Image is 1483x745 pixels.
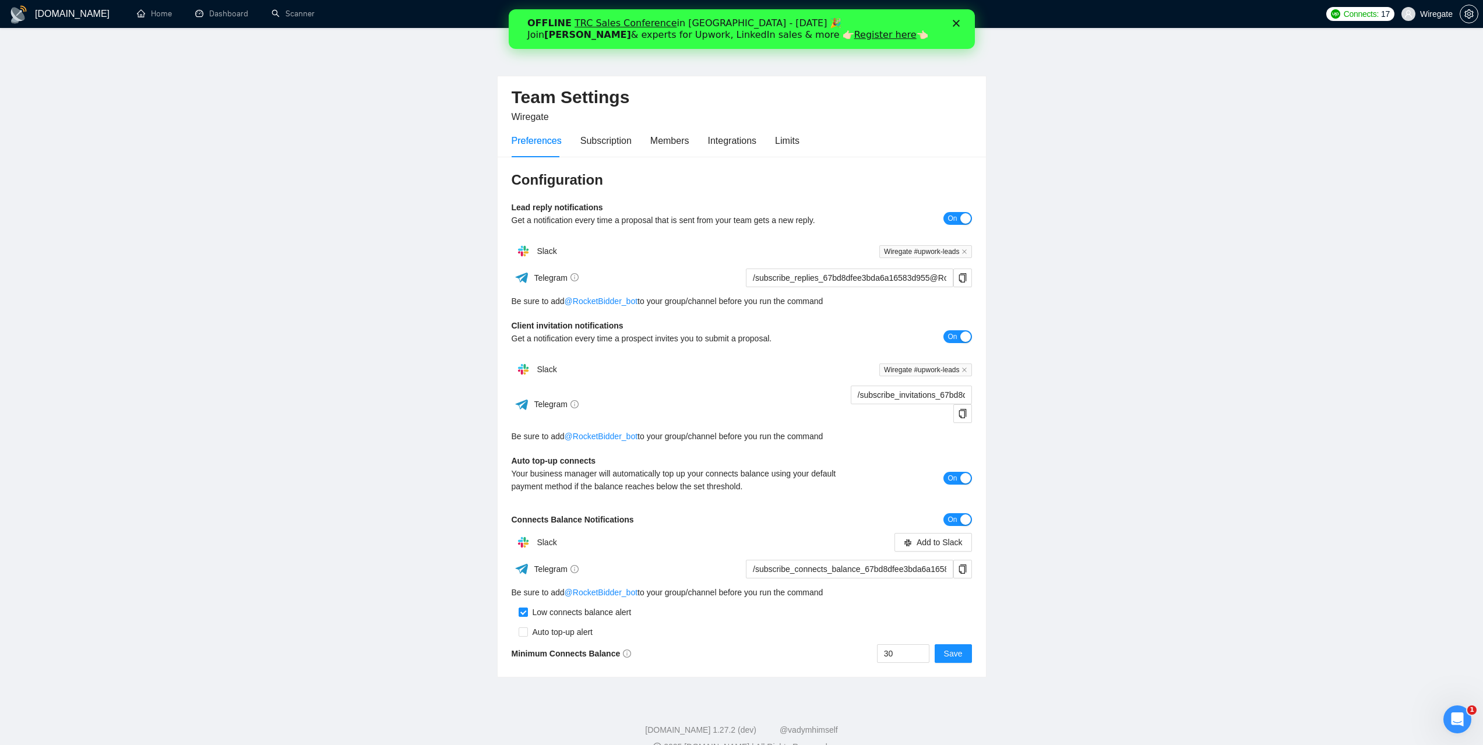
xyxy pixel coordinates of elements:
span: info-circle [623,649,631,658]
span: Telegram [534,564,579,574]
span: copy [954,409,971,418]
span: info-circle [570,400,579,408]
span: user [1404,10,1412,18]
div: Be sure to add to your group/channel before you run the command [512,430,972,443]
span: Save [944,647,963,660]
a: @RocketBidder_bot [565,430,638,443]
button: copy [953,560,972,578]
button: slackAdd to Slack [894,533,972,552]
button: setting [1460,5,1478,23]
img: ww3wtPAAAAAElFTkSuQmCC [515,562,529,576]
h2: Team Settings [512,86,972,110]
div: Members [650,133,689,148]
span: 1 [1467,705,1477,715]
a: [DOMAIN_NAME] 1.27.2 (dev) [645,725,756,735]
span: info-circle [570,273,579,281]
div: Get a notification every time a prospect invites you to submit a proposal. [512,332,857,345]
span: On [947,212,957,225]
img: upwork-logo.png [1331,9,1340,19]
span: 17 [1381,8,1390,20]
span: On [947,330,957,343]
span: close [961,249,967,255]
iframe: Intercom live chat [1443,705,1471,733]
b: Client invitation notifications [512,321,624,330]
div: Low connects balance alert [528,606,632,619]
div: Your business manager will automatically top up your connects balance using your default payment ... [512,467,857,493]
a: @RocketBidder_bot [565,295,638,308]
div: Preferences [512,133,562,148]
span: Wiregate [512,112,549,122]
div: Auto top-up alert [528,626,593,638]
span: Add to Slack [917,536,963,549]
div: Integrations [708,133,757,148]
span: Connects: [1344,8,1379,20]
a: searchScanner [272,9,315,19]
button: copy [953,269,972,287]
a: @vadymhimself [780,725,838,735]
h3: Configuration [512,171,972,189]
img: hpQkSZIkSZIkSZIkSZIkSZIkSZIkSZIkSZIkSZIkSZIkSZIkSZIkSZIkSZIkSZIkSZIkSZIkSZIkSZIkSZIkSZIkSZIkSZIkS... [512,358,535,381]
span: slack [904,538,912,547]
span: Slack [537,365,556,374]
span: On [947,513,957,526]
img: hpQkSZIkSZIkSZIkSZIkSZIkSZIkSZIkSZIkSZIkSZIkSZIkSZIkSZIkSZIkSZIkSZIkSZIkSZIkSZIkSZIkSZIkSZIkSZIkS... [512,239,535,263]
button: Save [935,644,972,663]
img: hpQkSZIkSZIkSZIkSZIkSZIkSZIkSZIkSZIkSZIkSZIkSZIkSZIkSZIkSZIkSZIkSZIkSZIkSZIkSZIkSZIkSZIkSZIkSZIkS... [512,531,535,554]
span: Wiregate #upwork-leads [879,245,971,258]
b: Auto top-up connects [512,456,596,465]
span: On [947,472,957,485]
div: Be sure to add to your group/channel before you run the command [512,295,972,308]
button: copy [953,404,972,423]
a: @RocketBidder_bot [565,586,638,599]
span: Slack [537,538,556,547]
a: dashboardDashboard [195,9,248,19]
b: Minimum Connects Balance [512,649,632,658]
img: ww3wtPAAAAAElFTkSuQmCC [515,270,529,285]
span: close [961,367,967,373]
div: Get a notification every time a proposal that is sent from your team gets a new reply. [512,214,857,227]
div: Be sure to add to your group/channel before you run the command [512,586,972,599]
span: Telegram [534,400,579,409]
span: copy [954,564,971,574]
div: Subscription [580,133,632,148]
a: setting [1460,9,1478,19]
span: Slack [537,246,556,256]
span: setting [1460,9,1478,19]
a: homeHome [137,9,172,19]
img: logo [9,5,28,24]
span: copy [954,273,971,283]
iframe: Intercom live chat банер [509,9,975,49]
span: Telegram [534,273,579,283]
img: ww3wtPAAAAAElFTkSuQmCC [515,397,529,412]
b: Lead reply notifications [512,203,603,212]
div: Limits [775,133,799,148]
b: Connects Balance Notifications [512,515,634,524]
span: info-circle [570,565,579,573]
span: Wiregate #upwork-leads [879,363,971,376]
